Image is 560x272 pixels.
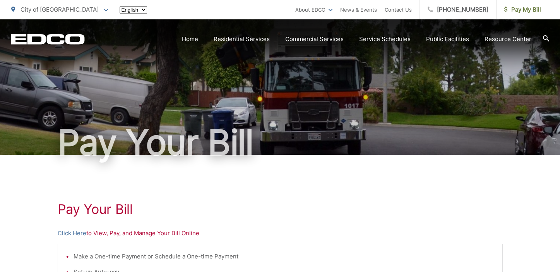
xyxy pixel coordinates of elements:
[58,229,503,238] p: to View, Pay, and Manage Your Bill Online
[359,34,411,44] a: Service Schedules
[182,34,198,44] a: Home
[426,34,469,44] a: Public Facilities
[485,34,531,44] a: Resource Center
[340,5,377,14] a: News & Events
[295,5,332,14] a: About EDCO
[285,34,344,44] a: Commercial Services
[58,201,503,217] h1: Pay Your Bill
[214,34,270,44] a: Residential Services
[385,5,412,14] a: Contact Us
[504,5,541,14] span: Pay My Bill
[11,123,549,162] h1: Pay Your Bill
[120,6,147,14] select: Select a language
[58,229,86,238] a: Click Here
[74,252,495,261] li: Make a One-time Payment or Schedule a One-time Payment
[21,6,99,13] span: City of [GEOGRAPHIC_DATA]
[11,34,85,45] a: EDCD logo. Return to the homepage.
